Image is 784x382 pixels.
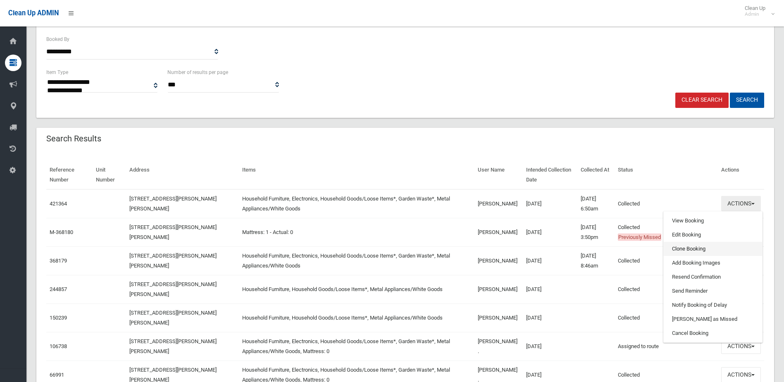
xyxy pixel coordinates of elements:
[129,338,217,354] a: [STREET_ADDRESS][PERSON_NAME][PERSON_NAME]
[618,234,661,241] span: Previously Missed
[474,246,522,275] td: [PERSON_NAME]
[664,242,762,256] a: Clone Booking
[239,246,475,275] td: Household Furniture, Electronics, Household Goods/Loose Items*, Garden Waste*, Metal Appliances/W...
[664,256,762,270] a: Add Booking Images
[664,326,762,340] a: Cancel Booking
[721,339,761,354] button: Actions
[615,161,718,189] th: Status
[664,228,762,242] a: Edit Booking
[664,298,762,312] a: Notify Booking of Delay
[664,312,762,326] a: [PERSON_NAME] as Missed
[474,161,522,189] th: User Name
[167,68,228,77] label: Number of results per page
[615,189,718,218] td: Collected
[239,218,475,246] td: Mattress: 1 - Actual: 0
[50,258,67,264] a: 368179
[50,343,67,349] a: 106738
[50,286,67,292] a: 244857
[46,161,93,189] th: Reference Number
[126,161,238,189] th: Address
[46,35,69,44] label: Booked By
[129,253,217,269] a: [STREET_ADDRESS][PERSON_NAME][PERSON_NAME]
[50,372,64,378] a: 66991
[721,196,761,211] button: Actions
[664,214,762,228] a: View Booking
[664,270,762,284] a: Resend Confirmation
[523,303,577,332] td: [DATE]
[615,332,718,361] td: Assigned to route
[523,246,577,275] td: [DATE]
[615,246,718,275] td: Collected
[474,332,522,361] td: [PERSON_NAME] .
[50,201,67,207] a: 421364
[741,5,774,17] span: Clean Up
[239,161,475,189] th: Items
[615,275,718,303] td: Collected
[239,332,475,361] td: Household Furniture, Electronics, Household Goods/Loose Items*, Garden Waste*, Metal Appliances/W...
[523,275,577,303] td: [DATE]
[523,218,577,246] td: [DATE]
[50,229,73,235] a: M-368180
[474,189,522,218] td: [PERSON_NAME]
[129,196,217,212] a: [STREET_ADDRESS][PERSON_NAME][PERSON_NAME]
[474,218,522,246] td: [PERSON_NAME]
[745,11,765,17] small: Admin
[577,218,615,246] td: [DATE] 3:50pm
[615,303,718,332] td: Collected
[523,189,577,218] td: [DATE]
[664,284,762,298] a: Send Reminder
[675,93,729,108] a: Clear Search
[8,9,59,17] span: Clean Up ADMIN
[523,161,577,189] th: Intended Collection Date
[577,189,615,218] td: [DATE] 6:50am
[730,93,764,108] button: Search
[474,275,522,303] td: [PERSON_NAME]
[239,303,475,332] td: Household Furniture, Household Goods/Loose Items*, Metal Appliances/White Goods
[718,161,764,189] th: Actions
[523,332,577,361] td: [DATE]
[129,281,217,297] a: [STREET_ADDRESS][PERSON_NAME][PERSON_NAME]
[129,310,217,326] a: [STREET_ADDRESS][PERSON_NAME][PERSON_NAME]
[239,275,475,303] td: Household Furniture, Household Goods/Loose Items*, Metal Appliances/White Goods
[239,189,475,218] td: Household Furniture, Electronics, Household Goods/Loose Items*, Garden Waste*, Metal Appliances/W...
[93,161,126,189] th: Unit Number
[577,246,615,275] td: [DATE] 8:46am
[46,68,68,77] label: Item Type
[615,218,718,246] td: Collected
[474,303,522,332] td: [PERSON_NAME]
[36,131,111,147] header: Search Results
[577,161,615,189] th: Collected At
[129,224,217,240] a: [STREET_ADDRESS][PERSON_NAME][PERSON_NAME]
[50,315,67,321] a: 150239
